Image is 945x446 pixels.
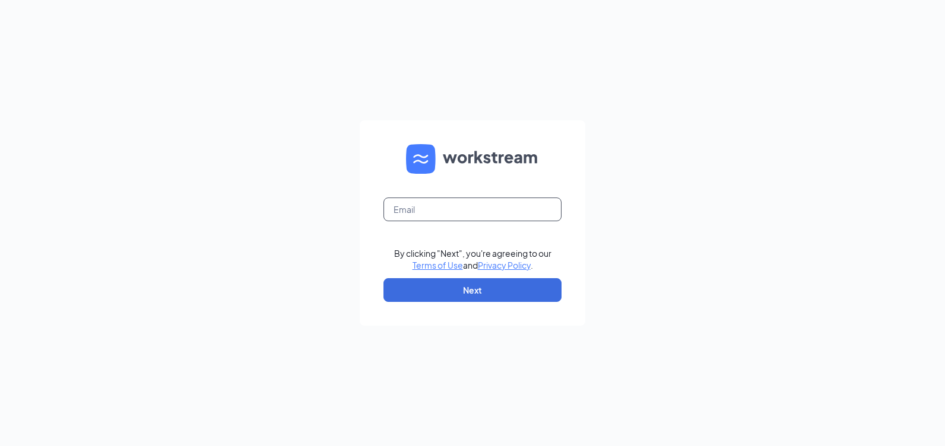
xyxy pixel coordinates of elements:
input: Email [383,197,562,221]
a: Terms of Use [413,260,463,270]
a: Privacy Policy [478,260,531,270]
div: By clicking "Next", you're agreeing to our and . [394,247,551,271]
button: Next [383,278,562,302]
img: WS logo and Workstream text [406,144,539,174]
